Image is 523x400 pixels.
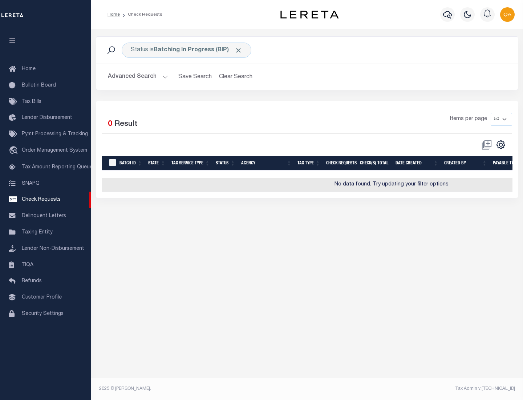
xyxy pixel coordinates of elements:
span: Lender Disbursement [22,115,72,120]
div: Status is [122,43,251,58]
b: Batching In Progress (BIP) [154,47,242,53]
div: Tax Admin v.[TECHNICAL_ID] [312,385,515,392]
th: Tax Service Type: activate to sort column ascending [169,156,213,171]
span: Tax Amount Reporting Queue [22,165,93,170]
button: Save Search [174,70,216,84]
span: Lender Non-Disbursement [22,246,84,251]
span: Refunds [22,279,42,284]
span: SNAPQ [22,181,40,186]
button: Clear Search [216,70,256,84]
span: Home [22,67,36,72]
th: Agency: activate to sort column ascending [238,156,295,171]
img: svg+xml;base64,PHN2ZyB4bWxucz0iaHR0cDovL3d3dy53My5vcmcvMjAwMC9zdmciIHBvaW50ZXItZXZlbnRzPSJub25lIi... [500,7,515,22]
th: Tax Type: activate to sort column ascending [295,156,323,171]
button: Advanced Search [108,70,168,84]
div: 2025 © [PERSON_NAME]. [94,385,307,392]
span: 0 [108,120,112,128]
th: Created By: activate to sort column ascending [441,156,490,171]
label: Result [114,119,137,130]
span: Check Requests [22,197,61,202]
span: Pymt Processing & Tracking [22,132,88,137]
span: Items per page [450,115,487,123]
span: Taxing Entity [22,230,53,235]
th: Check Requests [323,156,357,171]
span: Customer Profile [22,295,62,300]
a: Home [108,12,120,17]
span: Bulletin Board [22,83,56,88]
th: Status: activate to sort column ascending [213,156,238,171]
th: Date Created: activate to sort column ascending [393,156,441,171]
span: Click to Remove [235,47,242,54]
span: Security Settings [22,311,64,316]
th: Check(s) Total [357,156,393,171]
li: Check Requests [120,11,162,18]
span: Delinquent Letters [22,213,66,219]
th: Batch Id: activate to sort column ascending [117,156,145,171]
span: TIQA [22,262,33,267]
th: State: activate to sort column ascending [145,156,169,171]
img: logo-dark.svg [280,11,338,19]
span: Tax Bills [22,99,41,104]
span: Order Management System [22,148,87,153]
i: travel_explore [9,146,20,156]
